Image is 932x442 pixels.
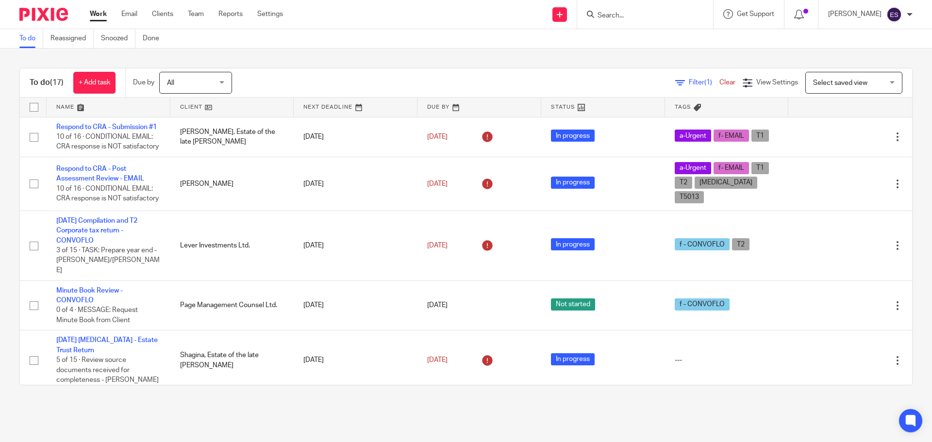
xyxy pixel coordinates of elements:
td: [DATE] [294,117,417,157]
a: Reassigned [50,29,94,48]
span: a-Urgent [675,162,711,174]
a: To do [19,29,43,48]
span: T5013 [675,191,704,203]
a: Clear [719,79,735,86]
span: In progress [551,177,595,189]
span: [DATE] [427,180,448,187]
a: Respond to CRA - Post Assessment Review - EMAIL [56,165,144,182]
p: [PERSON_NAME] [828,9,882,19]
td: [DATE] [294,157,417,211]
a: Minute Book Review - CONVOFLO [56,287,123,304]
span: 10 of 16 · CONDITIONAL EMAIL: CRA response is NOT satisfactory [56,185,159,202]
td: Lever Investments Ltd. [170,211,294,280]
a: [DATE] Compilation and T2 Corporate tax return - CONVOFLO [56,217,137,244]
span: [DATE] [427,302,448,309]
span: In progress [551,130,595,142]
span: f - CONVOFLO [675,298,730,311]
a: Team [188,9,204,19]
span: In progress [551,238,595,250]
td: [DATE] [294,280,417,330]
span: All [167,80,174,86]
a: Settings [257,9,283,19]
span: f- EMAIL [714,130,749,142]
div: --- [675,355,779,365]
span: f - CONVOFLO [675,238,730,250]
p: Due by [133,78,154,87]
span: 3 of 15 · TASK: Prepare year end - [PERSON_NAME]/[PERSON_NAME] [56,247,160,274]
img: Pixie [19,8,68,21]
td: Shagina, Estate of the late [PERSON_NAME] [170,330,294,390]
a: Done [143,29,166,48]
span: [DATE] [427,357,448,363]
span: Not started [551,298,595,311]
a: Respond to CRA - Submission #1 [56,124,157,131]
a: Email [121,9,137,19]
span: Tags [675,104,691,110]
a: Clients [152,9,173,19]
span: (1) [704,79,712,86]
span: (17) [50,79,64,86]
span: View Settings [756,79,798,86]
span: [DATE] [427,133,448,140]
span: In progress [551,353,595,365]
td: [DATE] [294,211,417,280]
span: a-Urgent [675,130,711,142]
span: T2 [732,238,749,250]
td: [DATE] [294,330,417,390]
td: [PERSON_NAME] [170,157,294,211]
h1: To do [30,78,64,88]
a: + Add task [73,72,116,94]
span: T1 [751,130,769,142]
span: 10 of 16 · CONDITIONAL EMAIL: CRA response is NOT satisfactory [56,133,159,150]
span: Get Support [737,11,774,17]
span: 0 of 4 · MESSAGE: Request Minute Book from Client [56,307,138,324]
span: Filter [689,79,719,86]
a: Work [90,9,107,19]
td: Page Management Counsel Ltd. [170,280,294,330]
span: [DATE] [427,242,448,249]
a: Reports [218,9,243,19]
a: Snoozed [101,29,135,48]
input: Search [597,12,684,20]
span: T2 [675,177,692,189]
span: 5 of 15 · Review source documents received for completeness - [PERSON_NAME] [56,357,159,383]
span: [MEDICAL_DATA] [695,177,757,189]
span: f- EMAIL [714,162,749,174]
a: [DATE] [MEDICAL_DATA] - Estate Trust Return [56,337,158,353]
td: [PERSON_NAME], Estate of the late [PERSON_NAME] [170,117,294,157]
span: T1 [751,162,769,174]
img: svg%3E [886,7,902,22]
span: Select saved view [813,80,867,86]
